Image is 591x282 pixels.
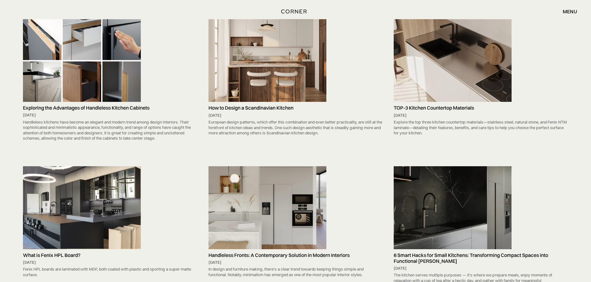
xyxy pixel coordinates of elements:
h5: What is Fenix HPL Board? [23,252,197,258]
h5: How to Design a Scandinavian Kitchen [208,105,383,111]
a: TOP-3 Kitchen Countertop Materials[DATE]Explore the top three kitchen countertop materials—stainl... [391,19,571,137]
a: Handleless Fronts: A Contemporary Solution in Modern Interiors[DATE]In design and furniture makin... [205,166,386,279]
div: [DATE] [394,266,568,271]
h5: 6 Smart Hacks for Small Kitchens: Transforming Compact Spaces into Functional [PERSON_NAME] [394,252,568,264]
div: In design and furniture making, there's a clear trend towards keeping things simple and functiona... [208,265,383,279]
div: [DATE] [23,260,197,265]
div: [DATE] [394,113,568,118]
a: How to Design a Scandinavian Kitchen[DATE]European design patterns, which offer this combination ... [205,19,386,137]
div: menu [557,6,577,17]
div: Fenix HPL boards are laminated with MDF, both coated with plastic and sporting a super-matte surf... [23,265,197,279]
div: [DATE] [23,112,197,118]
a: Exploring the Advantages of Handleless Kitchen Cabinets[DATE]Handleless kitchens have become an e... [20,19,200,143]
h5: TOP-3 Kitchen Countertop Materials [394,105,568,111]
div: [DATE] [208,260,383,265]
div: Handleless kitchens have become an elegant and modern trend among design interiors. Their sophist... [23,118,197,143]
a: home [274,7,317,15]
div: [DATE] [208,113,383,118]
a: What is Fenix HPL Board?[DATE]Fenix HPL boards are laminated with MDF, both coated with plastic a... [20,166,200,279]
div: European design patterns, which offer this combination and even better practicality, are still at... [208,118,383,137]
h5: Exploring the Advantages of Handleless Kitchen Cabinets [23,105,197,111]
div: menu [563,9,577,14]
h5: Handleless Fronts: A Contemporary Solution in Modern Interiors [208,252,383,258]
div: Explore the top three kitchen countertop materials—stainless steel, natural stone, and Fenix NTM ... [394,118,568,137]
